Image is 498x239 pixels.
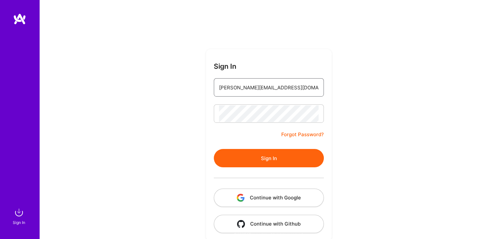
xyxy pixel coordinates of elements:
[237,220,245,228] img: icon
[281,131,324,138] a: Forgot Password?
[214,215,324,233] button: Continue with Github
[14,206,26,226] a: sign inSign In
[13,219,25,226] div: Sign In
[214,189,324,207] button: Continue with Google
[12,206,26,219] img: sign in
[237,194,245,202] img: icon
[13,13,26,25] img: logo
[214,149,324,167] button: Sign In
[214,62,236,70] h3: Sign In
[219,79,319,96] input: Email...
